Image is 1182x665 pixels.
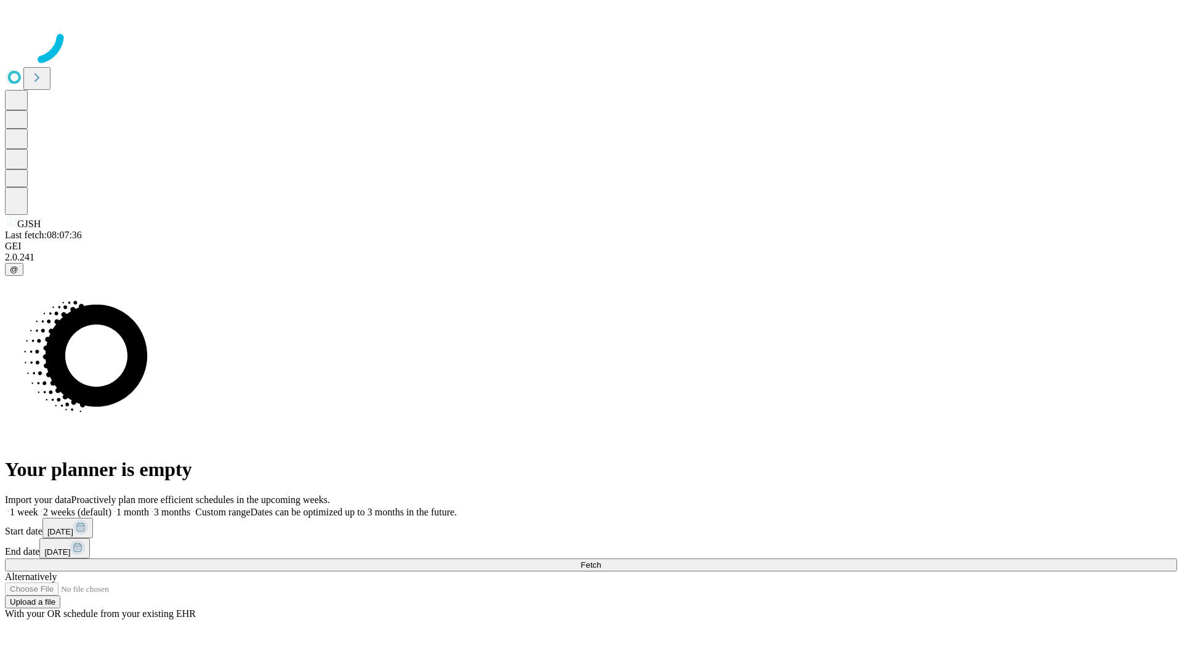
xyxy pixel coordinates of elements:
[154,507,190,517] span: 3 months
[10,507,38,517] span: 1 week
[5,458,1177,481] h1: Your planner is empty
[5,252,1177,263] div: 2.0.241
[5,595,60,608] button: Upload a file
[17,219,41,229] span: GJSH
[42,518,93,538] button: [DATE]
[10,265,18,274] span: @
[5,518,1177,538] div: Start date
[5,230,82,240] span: Last fetch: 08:07:36
[5,558,1177,571] button: Fetch
[47,527,73,536] span: [DATE]
[5,494,71,505] span: Import your data
[43,507,111,517] span: 2 weeks (default)
[39,538,90,558] button: [DATE]
[5,241,1177,252] div: GEI
[5,263,23,276] button: @
[116,507,149,517] span: 1 month
[251,507,457,517] span: Dates can be optimized up to 3 months in the future.
[195,507,250,517] span: Custom range
[5,538,1177,558] div: End date
[44,547,70,557] span: [DATE]
[5,608,196,619] span: With your OR schedule from your existing EHR
[581,560,601,570] span: Fetch
[71,494,330,505] span: Proactively plan more efficient schedules in the upcoming weeks.
[5,571,57,582] span: Alternatively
